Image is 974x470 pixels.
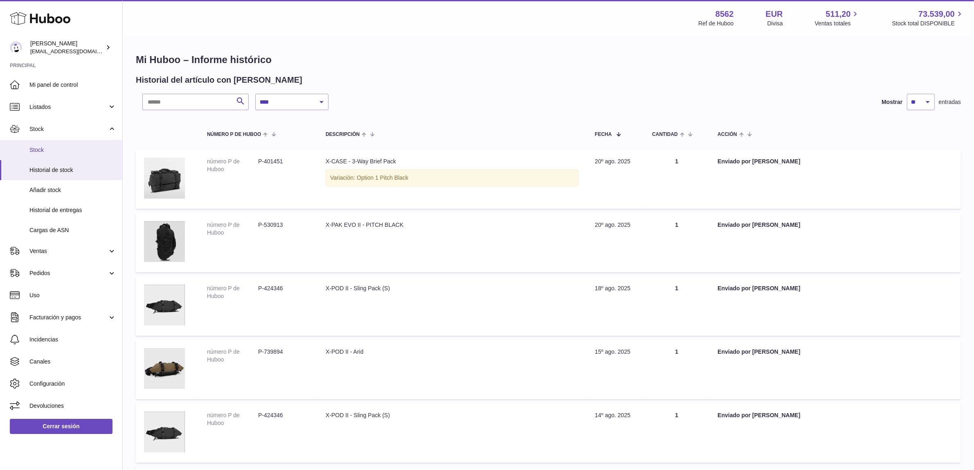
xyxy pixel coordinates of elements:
td: X-POD II - Arid [317,340,587,399]
td: 1 [644,403,709,463]
a: 73.539,00 Stock total DISPONIBLE [892,9,964,27]
span: Ventas totales [815,20,860,27]
dt: número P de Huboo [207,348,258,364]
img: 85621689609849.png [144,348,185,389]
span: Stock total DISPONIBLE [892,20,964,27]
div: Ref de Huboo [698,20,733,27]
a: 511,20 Ventas totales [815,9,860,27]
strong: EUR [766,9,783,20]
span: Cantidad [652,132,678,137]
td: X-POD II - Sling Pack (S) [317,403,587,463]
span: Mi panel de control [29,81,116,89]
td: 20º ago. 2025 [587,149,644,209]
strong: 8562 [715,9,734,20]
dd: P-401451 [258,158,309,173]
div: [PERSON_NAME] [30,40,104,55]
span: 73.539,00 [918,9,955,20]
td: 15º ago. 2025 [587,340,644,399]
img: 85621669915273.png [144,221,185,262]
dd: P-739894 [258,348,309,364]
dd: P-424346 [258,285,309,300]
span: Uso [29,291,116,299]
td: 1 [644,149,709,209]
td: X-PAK EVO II - PITCH BLACK [317,213,587,272]
dt: número P de Huboo [207,285,258,300]
span: Configuración [29,380,116,388]
td: 18º ago. 2025 [587,276,644,336]
span: Listados [29,103,108,111]
span: Añadir stock [29,186,116,194]
span: Cargas de ASN [29,226,116,234]
span: Ventas [29,247,108,255]
td: 14º ago. 2025 [587,403,644,463]
span: Historial de stock [29,166,116,174]
img: 85621648773319.png [144,285,185,325]
span: Facturación y pagos [29,314,108,321]
span: Stock [29,125,108,133]
span: [EMAIL_ADDRESS][DOMAIN_NAME] [30,48,120,54]
h1: Mi Huboo – Informe histórico [136,53,961,66]
td: X-POD II - Sling Pack (S) [317,276,587,336]
img: 85621648773319.png [144,411,185,452]
dt: número P de Huboo [207,158,258,173]
span: Fecha [595,132,612,137]
span: 511,20 [826,9,851,20]
td: 1 [644,213,709,272]
h2: Historial del artículo con [PERSON_NAME] [136,75,302,86]
div: Variación: Option 1 Pitch Black [326,169,578,186]
span: número P de Huboo [207,132,261,137]
a: Cerrar sesión [10,419,112,434]
span: Pedidos [29,269,108,277]
span: Stock [29,146,116,154]
strong: Enviado por [PERSON_NAME] [718,412,800,418]
dt: número P de Huboo [207,221,258,237]
dd: P-424346 [258,411,309,427]
td: 1 [644,340,709,399]
span: Incidencias [29,336,116,343]
span: Acción [718,132,737,137]
strong: Enviado por [PERSON_NAME] [718,221,800,228]
td: 1 [644,276,709,336]
span: Historial de entregas [29,206,116,214]
span: Devoluciones [29,402,116,410]
td: 20º ago. 2025 [587,213,644,272]
label: Mostrar [882,98,902,106]
img: internalAdmin-8562@internal.huboo.com [10,41,22,54]
span: Descripción [326,132,360,137]
td: X-CASE - 3-Way Brief Pack [317,149,587,209]
strong: Enviado por [PERSON_NAME] [718,158,800,165]
span: Canales [29,358,116,366]
div: Divisa [767,20,783,27]
strong: Enviado por [PERSON_NAME] [718,285,800,291]
dt: número P de Huboo [207,411,258,427]
span: entradas [939,98,961,106]
dd: P-530913 [258,221,309,237]
img: X-CASE_01.jpg [144,158,185,199]
strong: Enviado por [PERSON_NAME] [718,348,800,355]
